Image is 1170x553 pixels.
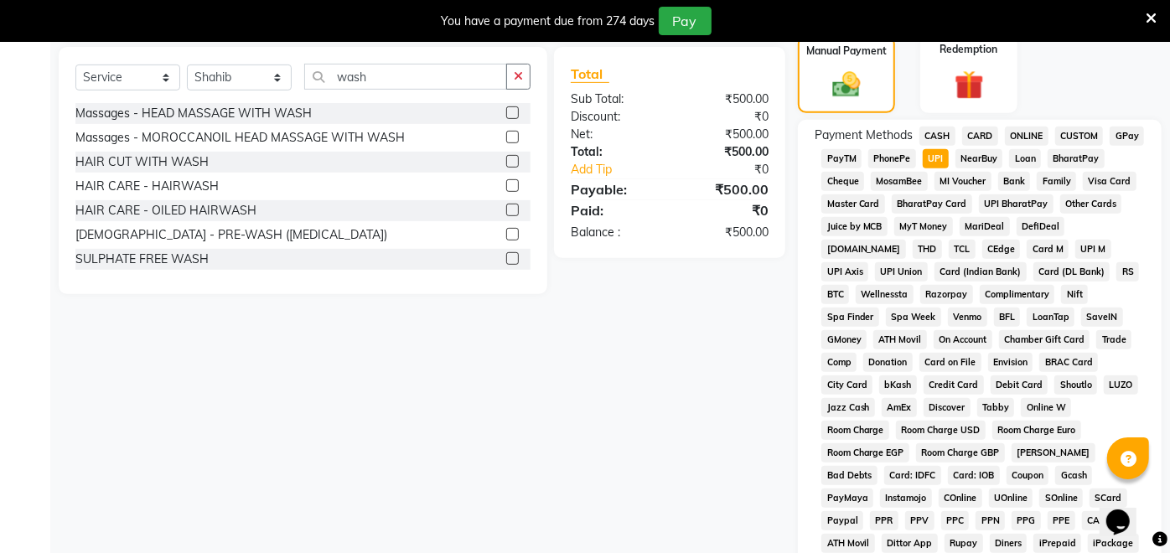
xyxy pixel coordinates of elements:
span: DefiDeal [1017,217,1065,236]
span: Credit Card [924,375,984,395]
span: PPV [905,511,934,530]
div: ₹500.00 [670,126,781,143]
span: Visa Card [1083,172,1136,191]
span: Spa Week [886,308,941,327]
div: Sub Total: [558,90,670,108]
span: MariDeal [960,217,1010,236]
span: Wellnessta [856,285,914,304]
iframe: chat widget [1100,486,1153,536]
div: ₹500.00 [670,224,781,241]
span: Nift [1061,285,1088,304]
span: Paypal [821,511,863,530]
span: Coupon [1007,466,1049,485]
span: SaveIN [1081,308,1123,327]
a: Add Tip [558,161,688,178]
span: Donation [863,353,913,372]
span: LoanTap [1027,308,1074,327]
span: ATH Movil [821,534,875,553]
span: Discover [924,398,971,417]
span: CEdge [982,240,1021,259]
span: Other Cards [1060,194,1122,214]
div: Paid: [558,200,670,220]
div: Total: [558,143,670,161]
div: You have a payment due from 274 days [442,13,655,30]
label: Manual Payment [806,44,887,59]
span: Room Charge EGP [821,443,909,463]
span: [DOMAIN_NAME] [821,240,906,259]
span: GMoney [821,330,867,349]
span: Comp [821,353,857,372]
span: Family [1037,172,1076,191]
span: Spa Finder [821,308,879,327]
span: TCL [949,240,976,259]
span: bKash [879,375,917,395]
span: Gcash [1055,466,1092,485]
span: Diners [990,534,1028,553]
span: ONLINE [1005,127,1048,146]
span: UOnline [989,488,1033,508]
input: Search or Scan [304,64,507,90]
span: iPackage [1088,534,1139,553]
span: COnline [939,488,982,508]
span: PPN [976,511,1005,530]
div: ₹500.00 [670,179,781,199]
div: Discount: [558,108,670,126]
span: Card: IOB [948,466,1000,485]
span: Complimentary [980,285,1055,304]
span: Rupay [945,534,983,553]
div: [DEMOGRAPHIC_DATA] - PRE-WASH ([MEDICAL_DATA]) [75,226,387,244]
span: Bad Debts [821,466,877,485]
span: UPI [923,149,949,168]
div: SULPHATE FREE WASH [75,251,209,268]
span: UPI M [1075,240,1111,259]
span: Envision [988,353,1033,372]
span: BharatPay [1048,149,1105,168]
span: BRAC Card [1039,353,1098,372]
span: CASH [919,127,955,146]
span: Razorpay [920,285,973,304]
span: On Account [934,330,992,349]
span: Venmo [948,308,987,327]
img: _cash.svg [824,69,869,101]
span: PPR [870,511,898,530]
span: Card on File [919,353,981,372]
span: Card: IDFC [884,466,941,485]
span: [PERSON_NAME] [1012,443,1095,463]
button: Pay [659,7,712,35]
span: Jazz Cash [821,398,875,417]
span: Shoutlo [1054,375,1097,395]
span: Instamojo [880,488,932,508]
span: BharatPay Card [892,194,972,214]
span: GPay [1110,127,1144,146]
span: Dittor App [882,534,938,553]
span: Debit Card [991,375,1048,395]
div: Balance : [558,224,670,241]
div: Massages - HEAD MASSAGE WITH WASH [75,105,312,122]
span: AmEx [882,398,917,417]
span: SCard [1090,488,1127,508]
span: BFL [994,308,1021,327]
span: BTC [821,285,849,304]
div: HAIR CARE - OILED HAIRWASH [75,202,256,220]
div: ₹0 [688,161,781,178]
span: Chamber Gift Card [999,330,1090,349]
span: PPE [1048,511,1075,530]
div: ₹500.00 [670,90,781,108]
span: Trade [1096,330,1131,349]
span: Room Charge GBP [916,443,1005,463]
span: Total [571,65,609,83]
span: Room Charge USD [896,421,986,440]
span: PPC [941,511,970,530]
span: Room Charge Euro [992,421,1081,440]
div: ₹0 [670,200,781,220]
span: PayTM [821,149,862,168]
label: Redemption [940,42,998,57]
span: CARD [962,127,998,146]
span: UPI Union [875,262,928,282]
span: MI Voucher [934,172,991,191]
span: Payment Methods [815,127,913,144]
div: Massages - MOROCCANOIL HEAD MASSAGE WITH WASH [75,129,405,147]
span: Tabby [977,398,1015,417]
span: LUZO [1104,375,1138,395]
span: NearBuy [955,149,1003,168]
